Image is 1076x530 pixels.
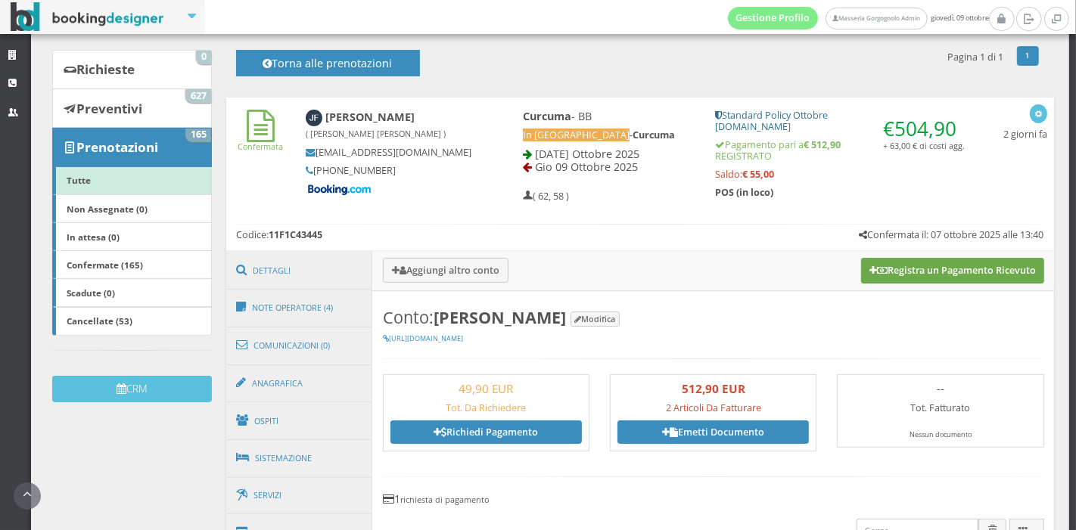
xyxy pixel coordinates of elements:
[52,278,212,307] a: Scadute (0)
[523,129,695,141] h5: -
[400,494,489,505] small: richiesta di pagamento
[306,147,472,158] h5: [EMAIL_ADDRESS][DOMAIN_NAME]
[728,7,819,29] a: Gestione Profilo
[728,7,989,29] span: giovedì, 09 ottobre
[52,376,212,402] button: CRM
[196,51,211,64] span: 0
[715,186,773,199] b: POS (in loco)
[67,287,115,299] b: Scadute (0)
[306,183,374,197] img: Booking-com-logo.png
[523,191,569,202] h5: ( 62, 58 )
[306,165,472,176] h5: [PHONE_NUMBER]
[52,222,212,251] a: In attesa (0)
[1017,46,1039,66] a: 1
[226,439,373,478] a: Sistemazione
[306,128,446,139] small: ( [PERSON_NAME] [PERSON_NAME] )
[226,476,373,515] a: Servizi
[185,129,211,142] span: 165
[67,174,91,186] b: Tutte
[804,138,841,151] strong: € 512,90
[894,115,956,142] span: 504,90
[715,110,965,132] h5: Standard Policy Ottobre [DOMAIN_NAME]
[52,250,212,279] a: Confermate (165)
[52,307,212,336] a: Cancellate (53)
[226,364,373,403] a: Anagrafica
[238,129,284,152] a: Confermata
[535,160,638,174] span: Gio 09 Ottobre 2025
[535,147,639,161] span: [DATE] Ottobre 2025
[383,308,1044,327] h3: Conto:
[76,138,158,156] b: Prenotazioni
[11,2,164,32] img: BookingDesigner.com
[52,166,212,195] a: Tutte
[52,50,212,89] a: Richieste 0
[67,315,132,327] b: Cancellate (53)
[383,492,1044,505] h4: 1
[67,259,143,271] b: Confermate (165)
[844,402,1036,414] h5: Tot. Fatturato
[253,57,403,80] h4: Torna alle prenotazioni
[844,430,1036,440] div: Nessun documento
[523,129,630,141] span: In [GEOGRAPHIC_DATA]
[523,109,571,123] b: Curcuma
[76,60,135,78] b: Richieste
[682,381,745,396] b: 512,90 EUR
[306,110,446,140] b: [PERSON_NAME]
[633,129,675,141] b: Curcuma
[236,50,420,76] button: Torna alle prenotazioni
[76,100,142,117] b: Preventivi
[383,258,508,283] button: Aggiungi altro conto
[859,229,1044,240] h5: Confermata il: 07 ottobre 2025 alle 13:40
[715,139,965,162] h5: Pagamento pari a REGISTRATO
[226,401,373,441] a: Ospiti
[236,229,322,240] h5: Codice:
[226,326,373,365] a: Comunicazioni (0)
[226,251,373,290] a: Dettagli
[1003,129,1047,140] h5: 2 giorni fa
[571,311,620,326] button: Modifica
[52,128,212,167] a: Prenotazioni 165
[947,51,1003,63] h5: Pagina 1 di 1
[617,402,809,414] h5: 2 Articoli Da Fatturare
[742,168,774,181] strong: € 55,00
[226,288,373,327] a: Note Operatore (4)
[390,420,582,443] a: Richiedi Pagamento
[52,88,212,128] a: Preventivi 627
[67,231,120,243] b: In attesa (0)
[826,8,927,29] a: Masseria Gorgognolo Admin
[883,140,965,151] small: + 63,00 € di costi agg.
[383,333,463,343] a: [URL][DOMAIN_NAME]
[861,258,1044,284] button: Registra un Pagamento Ricevuto
[390,402,582,414] h5: Tot. Da Richiedere
[67,203,148,215] b: Non Assegnate (0)
[306,110,323,127] img: John Fietz
[617,420,809,443] a: Emetti Documento
[883,115,956,142] span: €
[185,89,211,103] span: 627
[523,110,695,122] h4: - BB
[715,169,965,180] h5: Saldo:
[434,306,566,328] b: [PERSON_NAME]
[52,194,212,223] a: Non Assegnate (0)
[844,382,1036,395] h3: --
[390,382,582,395] h3: 49,90 EUR
[269,228,322,241] b: 11F1C43445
